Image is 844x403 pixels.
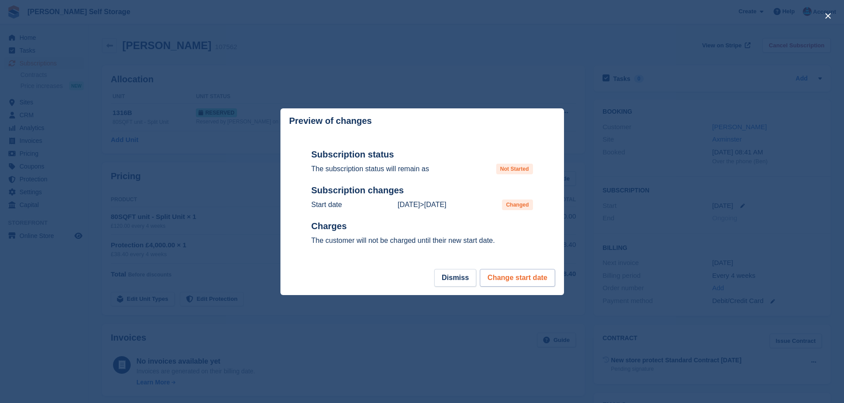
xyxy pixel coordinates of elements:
[311,200,342,210] p: Start date
[424,201,446,208] time: 2025-10-08 23:00:00 UTC
[397,201,420,208] time: 2025-10-10 00:00:00 UTC
[311,221,533,232] h2: Charges
[311,185,533,196] h2: Subscription changes
[821,9,835,23] button: close
[502,200,533,210] span: Changed
[311,164,429,174] p: The subscription status will remain as
[311,235,533,246] p: The customer will not be charged until their new start date.
[289,116,372,126] p: Preview of changes
[311,149,533,160] h2: Subscription status
[496,164,533,174] span: Not Started
[397,200,446,210] p: >
[480,269,555,287] button: Change start date
[434,269,476,287] button: Dismiss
